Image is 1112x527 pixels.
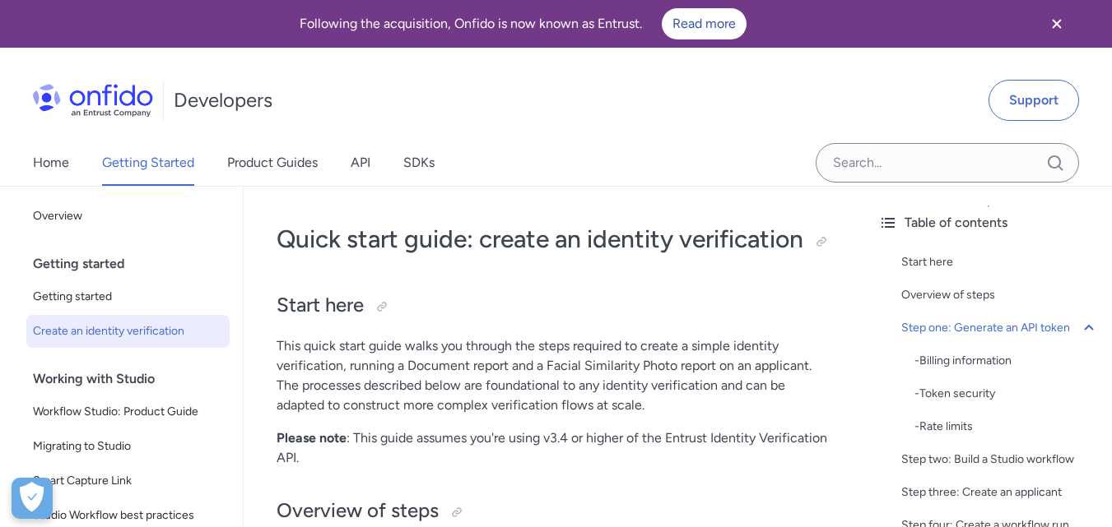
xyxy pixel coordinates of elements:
span: Smart Capture Link [33,471,223,491]
a: Overview [26,200,230,233]
div: - Rate limits [914,417,1099,437]
span: Create an identity verification [33,321,223,341]
span: Workflow Studio: Product Guide [33,402,223,422]
a: Read more [662,8,747,39]
div: Getting started [33,247,236,280]
h2: Overview of steps [277,497,832,525]
img: Onfido Logo [33,84,153,117]
span: Overview [33,206,223,226]
a: Step three: Create an applicant [901,483,1099,502]
a: API [351,140,370,186]
a: Start here [901,252,1099,272]
a: Workflow Studio: Product Guide [26,395,230,428]
a: Smart Capture Link [26,465,230,497]
h1: Quick start guide: create an identity verification [277,223,832,256]
div: Working with Studio [33,363,236,395]
a: Migrating to Studio [26,430,230,463]
a: Support [989,80,1079,121]
a: Home [33,140,69,186]
a: Getting Started [102,140,194,186]
svg: Close banner [1047,14,1067,34]
div: Following the acquisition, Onfido is now known as Entrust. [20,8,1026,39]
p: : This guide assumes you're using v3.4 or higher of the Entrust Identity Verification API. [277,428,832,468]
div: - Token security [914,384,1099,404]
p: This quick start guide walks you through the steps required to create a simple identity verificat... [277,336,832,415]
button: Open Preferences [12,478,53,519]
div: Table of contents [878,213,1099,233]
a: Step two: Build a Studio workflow [901,450,1099,469]
span: Studio Workflow best practices [33,506,223,525]
strong: Please note [277,430,347,446]
a: Overview of steps [901,285,1099,305]
h2: Start here [277,292,832,320]
a: Step one: Generate an API token [901,318,1099,338]
a: Getting started [26,280,230,313]
button: Close banner [1026,3,1087,44]
a: -Billing information [914,351,1099,371]
span: Migrating to Studio [33,437,223,456]
span: Getting started [33,287,223,307]
a: -Rate limits [914,417,1099,437]
div: Cookie Preferences [12,478,53,519]
a: Product Guides [227,140,318,186]
h1: Developers [174,87,272,113]
a: SDKs [403,140,435,186]
a: Create an identity verification [26,315,230,348]
a: -Token security [914,384,1099,404]
div: - Billing information [914,351,1099,371]
input: Onfido search input field [816,143,1079,183]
